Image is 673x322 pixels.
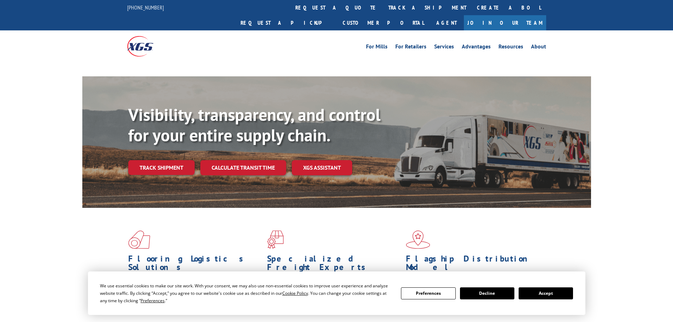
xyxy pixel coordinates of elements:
[337,15,429,30] a: Customer Portal
[88,271,585,315] div: Cookie Consent Prompt
[267,254,401,275] h1: Specialized Freight Experts
[531,44,546,52] a: About
[401,287,455,299] button: Preferences
[395,44,426,52] a: For Retailers
[141,298,165,304] span: Preferences
[128,160,195,175] a: Track shipment
[282,290,308,296] span: Cookie Policy
[460,287,514,299] button: Decline
[366,44,388,52] a: For Mills
[100,282,392,304] div: We use essential cookies to make our site work. With your consent, we may also use non-essential ...
[464,15,546,30] a: Join Our Team
[429,15,464,30] a: Agent
[462,44,491,52] a: Advantages
[128,104,380,146] b: Visibility, transparency, and control for your entire supply chain.
[498,44,523,52] a: Resources
[292,160,352,175] a: XGS ASSISTANT
[128,230,150,249] img: xgs-icon-total-supply-chain-intelligence-red
[406,254,539,275] h1: Flagship Distribution Model
[406,230,430,249] img: xgs-icon-flagship-distribution-model-red
[200,160,286,175] a: Calculate transit time
[127,4,164,11] a: [PHONE_NUMBER]
[434,44,454,52] a: Services
[519,287,573,299] button: Accept
[128,254,262,275] h1: Flooring Logistics Solutions
[235,15,337,30] a: Request a pickup
[267,230,284,249] img: xgs-icon-focused-on-flooring-red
